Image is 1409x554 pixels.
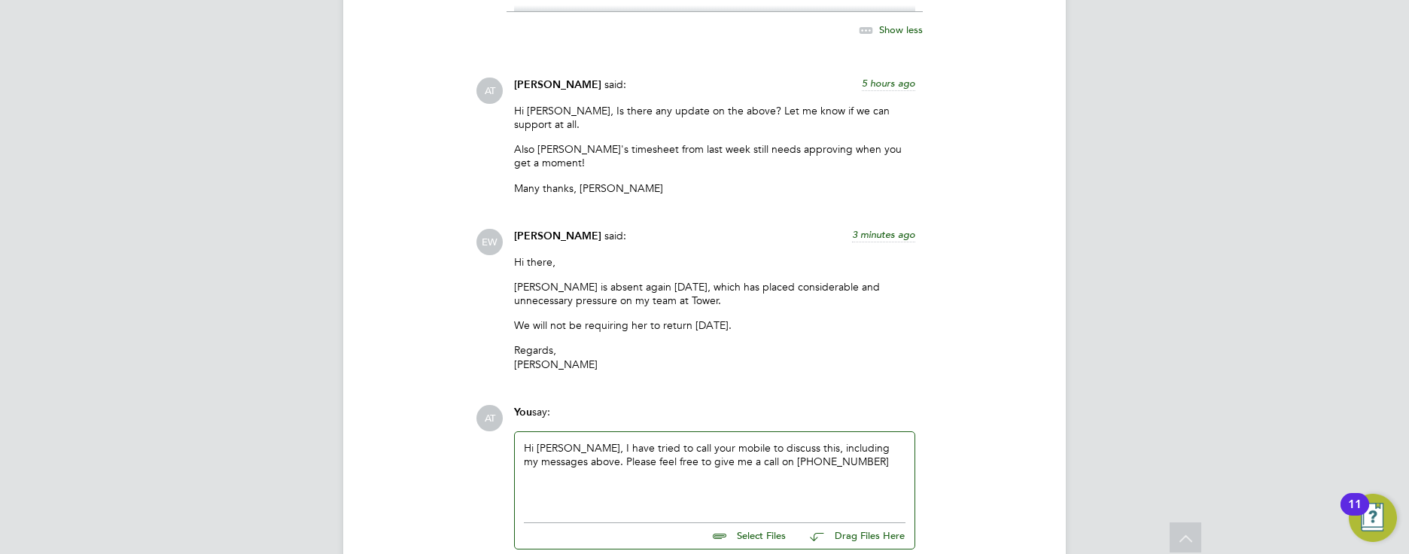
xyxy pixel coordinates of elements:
p: [PERSON_NAME] is absent again [DATE], which has placed considerable and unnecessary pressure on m... [514,280,915,307]
span: AT [476,78,503,104]
p: Also [PERSON_NAME]'s timesheet from last week still needs approving when you get a moment! [514,142,915,169]
p: We will not be requiring her to return [DATE]. [514,318,915,332]
span: said: [604,78,626,91]
p: Hi there, [514,255,915,269]
span: said: [604,229,626,242]
div: say: [514,405,915,431]
span: 5 hours ago [862,77,915,90]
span: You [514,406,532,419]
span: [PERSON_NAME] [514,78,601,91]
span: EW [476,229,503,255]
button: Open Resource Center, 11 new notifications [1349,494,1397,542]
p: Regards, [PERSON_NAME] [514,343,915,370]
span: 3 minutes ago [852,228,915,241]
p: Many thanks, [PERSON_NAME] [514,181,915,195]
p: Hi [PERSON_NAME], Is there any update on the above? Let me know if we can support at all. [514,104,915,131]
div: 11 [1348,504,1362,524]
span: [PERSON_NAME] [514,230,601,242]
span: AT [476,405,503,431]
button: Drag Files Here [798,521,905,552]
span: Show less [879,23,923,35]
div: Hi [PERSON_NAME], I have tried to call your mobile to discuss this, including my messages above. ... [524,441,905,506]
